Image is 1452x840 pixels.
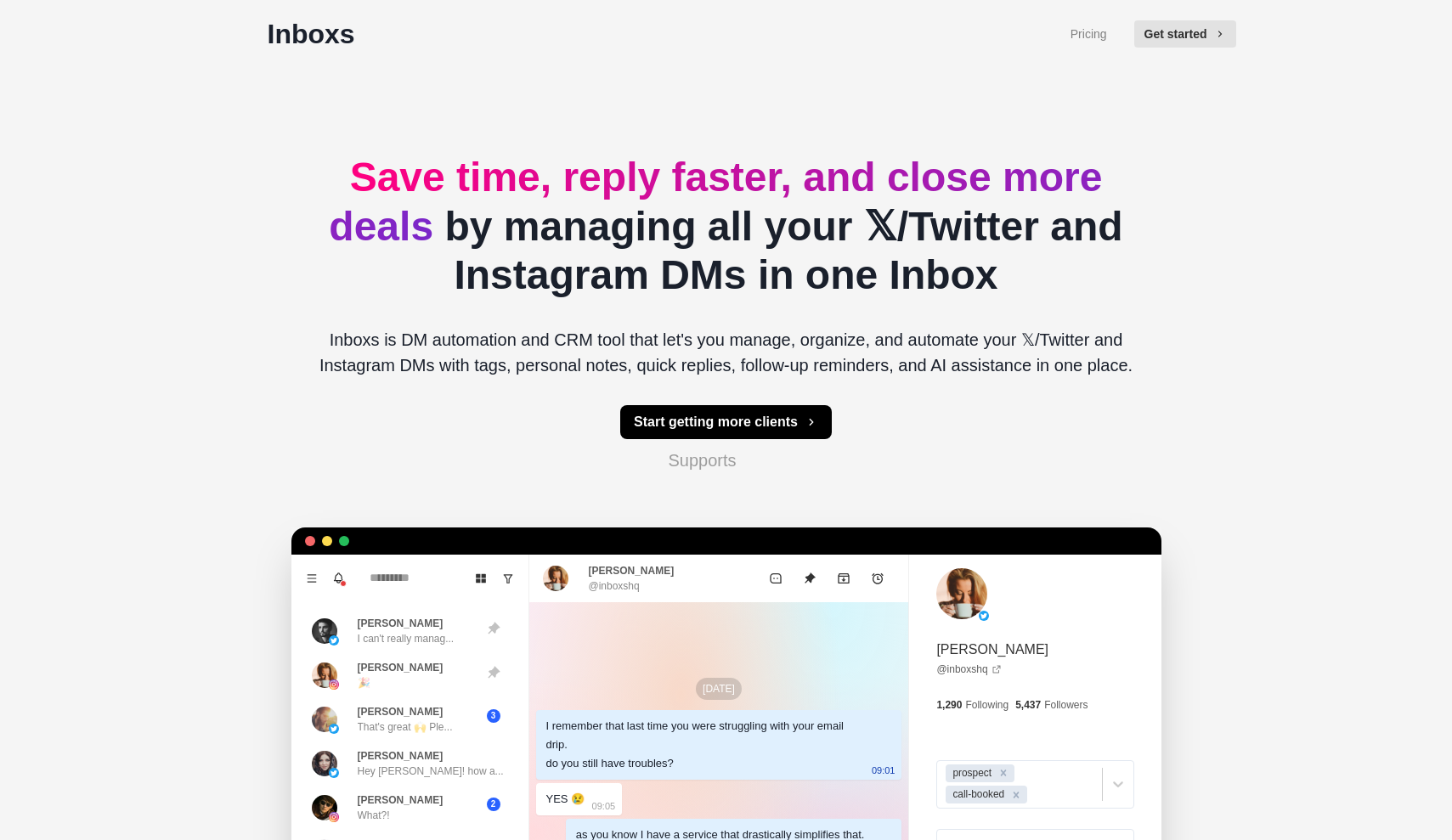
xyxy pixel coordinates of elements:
img: # [743,452,760,469]
button: Unpin [793,561,827,595]
img: picture [979,611,989,621]
span: 2 [487,798,500,811]
button: Menu [298,565,325,592]
p: [PERSON_NAME] [358,616,444,631]
img: picture [936,568,987,619]
div: YES 😢 [546,790,585,809]
p: [PERSON_NAME] [358,704,444,719]
button: Get started [1134,20,1236,48]
p: Following [965,697,1008,713]
img: picture [329,768,339,778]
p: [PERSON_NAME] [358,660,444,675]
p: Inboxs [268,14,355,54]
img: picture [312,751,337,776]
a: logoInboxs [217,14,355,54]
img: picture [329,679,339,690]
img: picture [329,812,339,822]
img: picture [329,724,339,734]
div: Remove prospect [994,764,1013,782]
p: [PERSON_NAME] [358,748,444,764]
p: [PERSON_NAME] [589,563,675,578]
p: [PERSON_NAME] [358,792,444,808]
img: picture [312,795,337,820]
p: [PERSON_NAME] [936,640,1048,660]
img: picture [312,618,337,644]
button: Show unread conversations [494,565,522,592]
button: Add reminder [861,561,895,595]
img: # [767,452,784,469]
p: Hey [PERSON_NAME]! how a... [358,764,504,779]
div: Remove call-booked [1007,786,1025,803]
button: Archive [827,561,861,595]
img: picture [312,662,337,688]
div: I remember that last time you were struggling with your email drip. do you still have troubles? [546,717,865,773]
span: 3 [487,709,500,723]
p: 🎉 [358,675,370,691]
div: call-booked [947,786,1007,803]
img: picture [329,635,339,646]
p: Inboxs is DM automation and CRM tool that let's you manage, organize, and automate your 𝕏/Twitter... [305,327,1148,378]
p: I can't really manag... [358,631,455,646]
span: Save time, reply faster, and close more deals [329,155,1102,249]
img: picture [312,707,337,732]
img: logo [217,16,252,52]
p: 09:05 [592,797,616,815]
h2: by managing all your 𝕏/Twitter and Instagram DMs in one Inbox [305,153,1148,300]
div: prospect [947,764,994,782]
p: That's great 🙌 Ple... [358,719,453,735]
button: Board View [467,565,494,592]
p: Supports [668,448,736,473]
p: @inboxshq [589,578,640,594]
img: picture [543,566,568,591]
button: Mark as unread [759,561,793,595]
p: 09:01 [872,761,895,780]
p: Followers [1044,697,1088,713]
a: Pricing [1071,25,1107,43]
button: Notifications [325,565,353,592]
p: What?! [358,808,390,823]
a: @inboxshq [936,662,1001,677]
button: Start getting more clients [620,405,832,439]
p: [DATE] [696,678,742,700]
p: 5,437 [1015,697,1041,713]
p: 1,290 [936,697,962,713]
